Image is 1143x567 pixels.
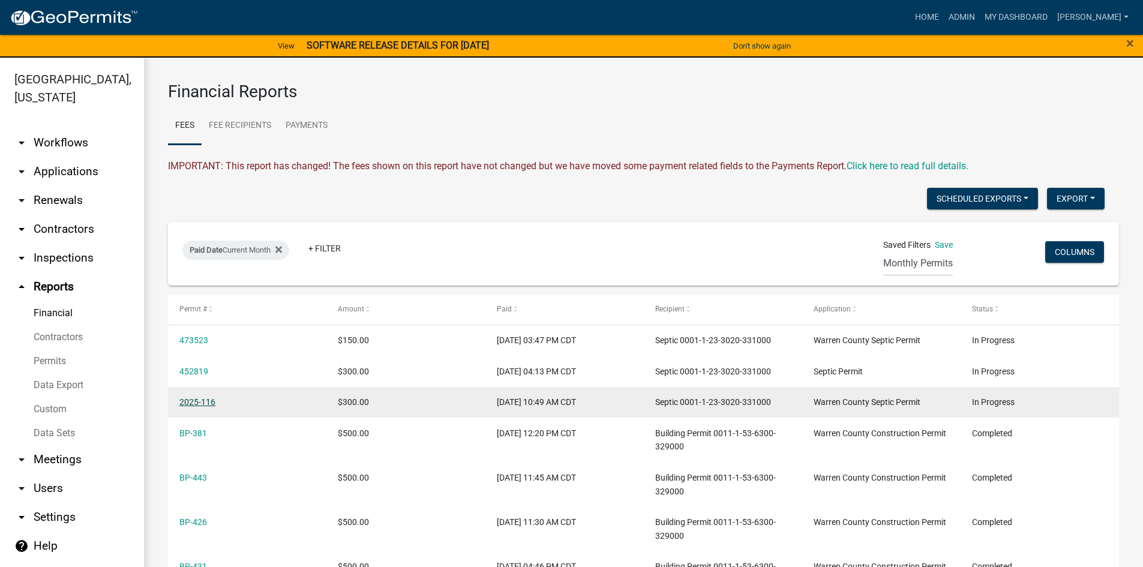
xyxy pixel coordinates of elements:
span: Completed [972,428,1012,438]
div: [DATE] 12:20 PM CDT [497,427,632,440]
strong: SOFTWARE RELEASE DETAILS FOR [DATE] [307,40,489,51]
i: help [14,539,29,553]
span: Building Permit 0011-1-53-6300-329000 [655,473,776,496]
a: BP-426 [179,517,207,527]
a: 452819 [179,367,208,376]
datatable-header-cell: Paid [485,295,643,324]
datatable-header-cell: Permit # [168,295,326,324]
a: BP-381 [179,428,207,438]
i: arrow_drop_up [14,280,29,294]
span: $500.00 [338,473,369,482]
a: Home [910,6,944,29]
a: Fee Recipients [202,107,278,145]
span: Septic 0001-1-23-3020-331000 [655,335,771,345]
a: Admin [944,6,980,29]
a: Save [935,240,953,250]
span: Septic 0001-1-23-3020-331000 [655,367,771,376]
i: arrow_drop_down [14,222,29,236]
a: BP-443 [179,473,207,482]
span: Amount [338,305,364,313]
datatable-header-cell: Status [961,295,1119,324]
span: In Progress [972,367,1015,376]
div: IMPORTANT: This report has changed! The fees shown on this report have not changed but we have mo... [168,159,1119,173]
div: [DATE] 11:45 AM CDT [497,471,632,485]
span: $300.00 [338,367,369,376]
span: × [1126,35,1134,52]
a: Click here to read full details. [847,160,968,172]
span: Completed [972,473,1012,482]
button: Close [1126,36,1134,50]
div: [DATE] 04:13 PM CDT [497,365,632,379]
a: 2025-116 [179,397,215,407]
a: [PERSON_NAME] [1052,6,1133,29]
span: Building Permit 0011-1-53-6300-329000 [655,428,776,452]
span: $150.00 [338,335,369,345]
button: Columns [1045,241,1104,263]
span: Application [814,305,851,313]
i: arrow_drop_down [14,193,29,208]
span: $500.00 [338,428,369,438]
button: Don't show again [728,36,796,56]
span: Building Permit 0011-1-53-6300-329000 [655,517,776,541]
datatable-header-cell: Recipient [643,295,802,324]
wm-modal-confirm: Upcoming Changes to Daily Fees Report [847,160,968,172]
span: Paid [497,305,512,313]
span: Warren County Septic Permit [814,335,920,345]
div: [DATE] 03:47 PM CDT [497,334,632,347]
span: Recipient [655,305,685,313]
span: Paid Date [190,245,223,254]
i: arrow_drop_down [14,510,29,524]
i: arrow_drop_down [14,481,29,496]
span: Septic Permit [814,367,863,376]
span: Warren County Construction Permit [814,473,946,482]
a: My Dashboard [980,6,1052,29]
button: Scheduled Exports [927,188,1038,209]
span: Warren County Septic Permit [814,397,920,407]
span: $300.00 [338,397,369,407]
i: arrow_drop_down [14,452,29,467]
span: $500.00 [338,517,369,527]
datatable-header-cell: Application [802,295,961,324]
h3: Financial Reports [168,82,1119,102]
i: arrow_drop_down [14,136,29,150]
button: Export [1047,188,1105,209]
span: Warren County Construction Permit [814,428,946,438]
i: arrow_drop_down [14,251,29,265]
span: Septic 0001-1-23-3020-331000 [655,397,771,407]
span: Saved Filters [883,239,931,251]
a: 473523 [179,335,208,345]
a: + Filter [299,238,350,259]
span: Status [972,305,993,313]
datatable-header-cell: Amount [326,295,485,324]
a: Fees [168,107,202,145]
span: Warren County Construction Permit [814,517,946,527]
span: Completed [972,517,1012,527]
div: [DATE] 10:49 AM CDT [497,395,632,409]
a: View [273,36,299,56]
span: In Progress [972,335,1015,345]
span: In Progress [972,397,1015,407]
i: arrow_drop_down [14,164,29,179]
div: [DATE] 11:30 AM CDT [497,515,632,529]
div: Current Month [182,241,289,260]
span: Permit # [179,305,207,313]
a: Payments [278,107,335,145]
